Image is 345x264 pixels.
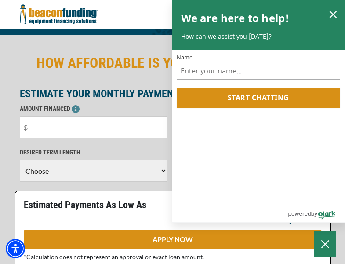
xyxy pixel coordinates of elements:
h2: We are here to help! [181,9,290,27]
p: DESIRED TERM LENGTH [20,147,167,158]
p: ESTIMATE YOUR MONTHLY PAYMENT [20,88,326,99]
button: Close Chatbox [314,231,336,257]
h2: HOW AFFORDABLE IS YOUR NEXT TOW TRUCK? [20,53,326,73]
input: Name [177,62,341,80]
span: by [311,208,317,219]
p: How can we assist you [DATE]? [181,32,336,41]
div: Accessibility Menu [6,239,25,258]
p: AMOUNT FINANCED [20,103,167,114]
p: Estimated Payments As Low As [24,200,167,210]
a: APPLY NOW [24,230,322,249]
a: Powered by Olark [288,207,345,222]
button: close chatbox [326,8,340,20]
label: Name [177,55,341,60]
span: *Calculation does not represent an approval or exact loan amount. [24,253,204,260]
button: Start chatting [177,88,341,108]
input: $ [20,116,167,138]
span: powered [288,208,311,219]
